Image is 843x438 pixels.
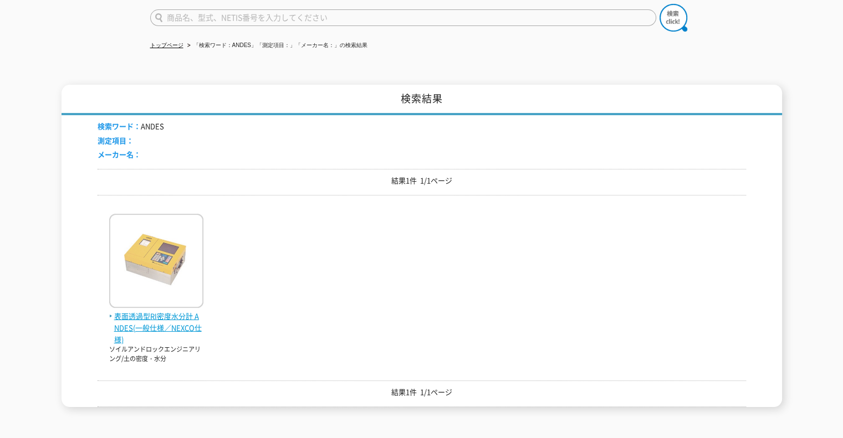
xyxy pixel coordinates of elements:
[185,40,367,51] li: 「検索ワード：ANDES」「測定項目：」「メーカー名：」の検索結果
[98,149,141,159] span: メーカー名：
[98,387,746,398] p: 結果1件 1/1ページ
[109,299,203,345] a: 表面透過型RI密度水分計 ANDES(一般仕様／NEXCO仕様)
[62,85,782,115] h1: 検索結果
[109,214,203,311] img: ANDES(一般仕様／NEXCO仕様)
[98,135,134,146] span: 測定項目：
[98,121,164,132] li: ANDES
[150,42,183,48] a: トップページ
[109,345,203,363] p: ソイルアンドロックエンジニアリング/土の密度・水分
[660,4,687,32] img: btn_search.png
[150,9,656,26] input: 商品名、型式、NETIS番号を入力してください
[109,311,203,345] span: 表面透過型RI密度水分計 ANDES(一般仕様／NEXCO仕様)
[98,175,746,187] p: 結果1件 1/1ページ
[98,121,141,131] span: 検索ワード：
